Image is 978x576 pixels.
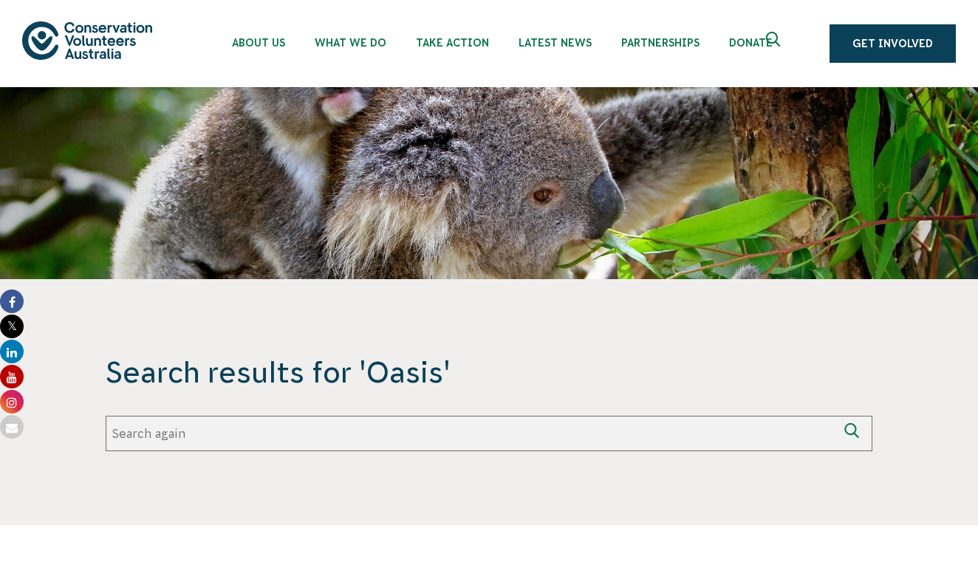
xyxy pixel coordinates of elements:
span: Latest News [519,37,592,49]
input: Search again [106,416,837,451]
span: What We Do [315,37,386,49]
img: logo.svg [22,21,152,59]
button: Expand search box Close search box [757,26,793,61]
a: Get Involved [830,24,956,63]
span: Donate [729,37,773,49]
span: Search results for 'Oasis' [106,353,872,391]
span: Partnerships [621,37,700,49]
span: Expand search box [766,32,784,55]
span: About Us [232,37,285,49]
span: Take Action [416,37,489,49]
